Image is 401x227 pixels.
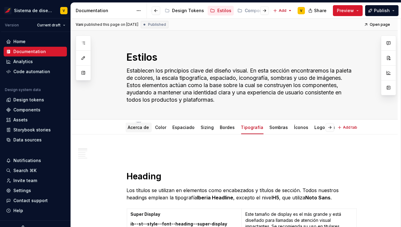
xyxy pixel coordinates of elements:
[13,117,28,123] div: Assets
[148,22,166,27] span: Published
[34,21,68,29] button: Current draft
[13,69,50,75] div: Code automation
[126,66,355,105] textarea: Establecen los principios clave del diseño visual. En esta sección encontraremos la paleta de col...
[162,6,206,15] a: Design Tokens
[201,125,214,130] a: Sizing
[197,195,233,201] strong: Iberia Headline
[131,212,161,217] strong: Super Display
[306,195,331,201] strong: Noto Sans
[365,5,399,16] button: Publish
[170,121,197,134] div: Espaciado
[4,196,67,205] button: Contact support
[4,166,67,175] button: Search ⌘K
[37,23,60,28] span: Current draft
[63,8,65,13] div: V
[245,8,275,14] div: Componentes
[314,8,327,14] span: Share
[239,121,266,134] div: Tipografía
[218,121,237,134] div: Bordes
[305,5,330,16] button: Share
[4,135,67,145] a: Data sources
[4,115,67,125] a: Assets
[13,168,36,174] div: Search ⌘K
[13,39,26,45] div: Home
[13,59,33,65] div: Analytics
[241,125,264,130] a: Tipografía
[14,8,53,14] div: Sistema de diseño Iberia
[220,125,235,130] a: Bordes
[235,6,284,15] a: Componentes
[4,95,67,105] a: Design tokens
[4,176,67,185] a: Invite team
[13,178,37,184] div: Invite team
[333,5,363,16] button: Preview
[362,20,393,29] a: Open page
[270,125,288,130] a: Sombras
[13,127,51,133] div: Storybook stories
[267,121,291,134] div: Sombras
[300,8,302,13] div: V
[374,8,390,14] span: Publish
[13,208,23,214] div: Help
[4,57,67,66] a: Analytics
[4,125,67,135] a: Storybook stories
[273,195,279,201] strong: H5
[13,97,44,103] div: Design tokens
[173,125,195,130] a: Espaciado
[336,123,360,132] button: Add tab
[127,187,357,201] p: Los títulos se utilizan en elementos como encabezados y títulos de sección. Todos nuestros headin...
[4,156,67,165] button: Notifications
[13,107,40,113] div: Components
[13,158,41,164] div: Notifications
[76,22,83,27] span: Vani
[370,22,390,27] span: Open page
[4,105,67,115] a: Components
[315,125,325,130] a: Logo
[279,8,286,13] span: Add
[4,67,67,76] a: Code automation
[172,8,204,14] div: Design Tokens
[292,121,311,134] div: Íconos
[128,125,149,130] a: Acerca de
[155,125,167,130] a: Color
[208,6,234,15] a: Estilos
[153,121,169,134] div: Color
[312,121,328,134] div: Logo
[337,8,354,14] span: Preview
[199,121,216,134] div: Sizing
[126,121,152,134] div: Acerca de
[329,121,361,134] div: Animaciones
[343,125,358,130] span: Add tab
[13,49,46,55] div: Documentation
[126,50,355,65] textarea: Estilos
[4,47,67,56] a: Documentation
[5,87,41,92] div: Design system data
[1,4,69,17] button: Sistema de diseño IberiaV
[294,125,309,130] a: Íconos
[76,8,133,14] div: Documentation
[4,7,12,14] img: 55604660-494d-44a9-beb2-692398e9940a.png
[131,221,227,226] strong: ib--st--style--font--heading--super-display
[4,206,67,215] button: Help
[13,198,48,204] div: Contact support
[4,186,67,195] a: Settings
[13,188,31,194] div: Settings
[5,23,19,28] div: Version
[217,8,231,14] div: Estilos
[271,6,294,15] button: Add
[84,22,138,27] div: published this page on [DATE]
[13,137,42,143] div: Data sources
[4,37,67,46] a: Home
[127,171,357,182] h1: Heading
